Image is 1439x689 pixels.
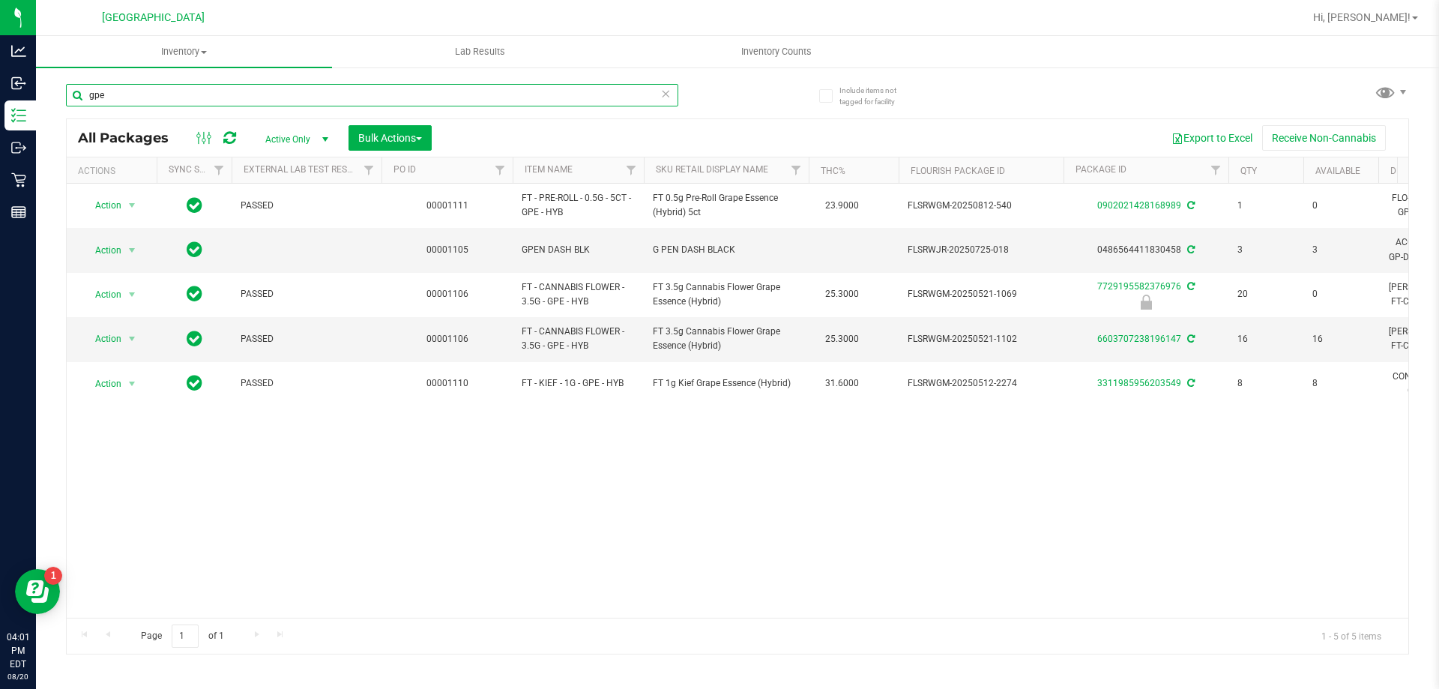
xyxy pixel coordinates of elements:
[522,243,635,257] span: GPEN DASH BLK
[1162,125,1262,151] button: Export to Excel
[818,283,866,305] span: 25.3000
[653,280,800,309] span: FT 3.5g Cannabis Flower Grape Essence (Hybrid)
[1312,332,1369,346] span: 16
[123,195,142,216] span: select
[522,376,635,391] span: FT - KIEF - 1G - GPE - HYB
[908,332,1055,346] span: FLSRWGM-20250521-1102
[241,332,372,346] span: PASSED
[653,243,800,257] span: G PEN DASH BLACK
[358,132,422,144] span: Bulk Actions
[66,84,678,106] input: Search Package ID, Item Name, SKU, Lot or Part Number...
[1097,200,1181,211] a: 0902021428168989
[82,328,122,349] span: Action
[1185,200,1195,211] span: Sync from Compliance System
[628,36,924,67] a: Inventory Counts
[426,200,468,211] a: 00001111
[908,287,1055,301] span: FLSRWGM-20250521-1069
[818,373,866,394] span: 31.6000
[1237,287,1294,301] span: 20
[1312,287,1369,301] span: 0
[123,373,142,394] span: select
[911,166,1005,176] a: Flourish Package ID
[241,376,372,391] span: PASSED
[1262,125,1386,151] button: Receive Non-Cannabis
[818,328,866,350] span: 25.3000
[1309,625,1393,647] span: 1 - 5 of 5 items
[1237,199,1294,213] span: 1
[11,76,26,91] inline-svg: Inbound
[11,108,26,123] inline-svg: Inventory
[7,671,29,682] p: 08/20
[1204,157,1228,183] a: Filter
[1185,244,1195,255] span: Sync from Compliance System
[1237,376,1294,391] span: 8
[1312,199,1369,213] span: 0
[908,376,1055,391] span: FLSRWGM-20250512-2274
[653,325,800,353] span: FT 3.5g Cannabis Flower Grape Essence (Hybrid)
[1240,166,1257,176] a: Qty
[721,45,832,58] span: Inventory Counts
[1185,281,1195,292] span: Sync from Compliance System
[44,567,62,585] iframe: Resource center unread badge
[1185,378,1195,388] span: Sync from Compliance System
[1097,334,1181,344] a: 6603707238196147
[187,195,202,216] span: In Sync
[11,172,26,187] inline-svg: Retail
[172,625,199,648] input: 1
[660,84,671,103] span: Clear
[187,283,202,304] span: In Sync
[1076,164,1126,175] a: Package ID
[123,240,142,261] span: select
[36,45,332,58] span: Inventory
[653,376,800,391] span: FT 1g Kief Grape Essence (Hybrid)
[426,244,468,255] a: 00001105
[1097,378,1181,388] a: 3311985956203549
[426,289,468,299] a: 00001106
[332,36,628,67] a: Lab Results
[102,11,205,24] span: [GEOGRAPHIC_DATA]
[78,166,151,176] div: Actions
[169,164,226,175] a: Sync Status
[82,240,122,261] span: Action
[784,157,809,183] a: Filter
[522,191,635,220] span: FT - PRE-ROLL - 0.5G - 5CT - GPE - HYB
[241,199,372,213] span: PASSED
[207,157,232,183] a: Filter
[908,199,1055,213] span: FLSRWGM-20250812-540
[15,569,60,614] iframe: Resource center
[11,140,26,155] inline-svg: Outbound
[128,625,236,648] span: Page of 1
[187,373,202,394] span: In Sync
[1315,166,1360,176] a: Available
[82,195,122,216] span: Action
[426,378,468,388] a: 00001110
[11,205,26,220] inline-svg: Reports
[839,85,914,107] span: Include items not tagged for facility
[357,157,381,183] a: Filter
[244,164,361,175] a: External Lab Test Result
[1061,295,1231,310] div: Administrative Hold
[1312,376,1369,391] span: 8
[1185,334,1195,344] span: Sync from Compliance System
[82,373,122,394] span: Action
[187,239,202,260] span: In Sync
[349,125,432,151] button: Bulk Actions
[821,166,845,176] a: THC%
[426,334,468,344] a: 00001106
[522,280,635,309] span: FT - CANNABIS FLOWER - 3.5G - GPE - HYB
[7,631,29,671] p: 04:01 PM EDT
[488,157,513,183] a: Filter
[1237,332,1294,346] span: 16
[393,164,416,175] a: PO ID
[619,157,644,183] a: Filter
[1237,243,1294,257] span: 3
[187,328,202,349] span: In Sync
[1061,243,1231,257] div: 0486564411830458
[11,43,26,58] inline-svg: Analytics
[653,191,800,220] span: FT 0.5g Pre-Roll Grape Essence (Hybrid) 5ct
[78,130,184,146] span: All Packages
[1312,243,1369,257] span: 3
[82,284,122,305] span: Action
[525,164,573,175] a: Item Name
